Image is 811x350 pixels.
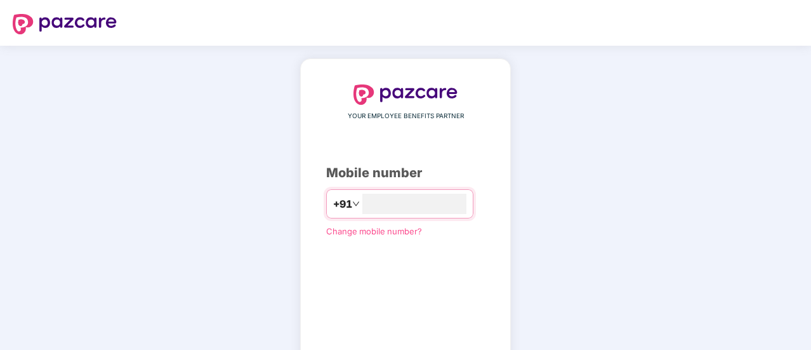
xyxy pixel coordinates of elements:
[353,84,458,105] img: logo
[326,163,485,183] div: Mobile number
[352,200,360,208] span: down
[13,14,117,34] img: logo
[333,196,352,212] span: +91
[326,226,422,236] a: Change mobile number?
[348,111,464,121] span: YOUR EMPLOYEE BENEFITS PARTNER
